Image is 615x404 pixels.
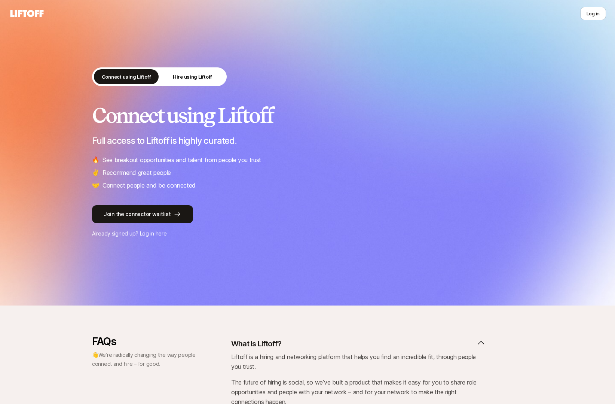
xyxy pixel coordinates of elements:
span: 🤝 [92,180,100,190]
p: Liftoff is a hiring and networking platform that helps you find an incredible fit, through people... [231,352,486,371]
button: What is Liftoff? [231,335,486,352]
p: See breakout opportunities and talent from people you trust [102,155,261,165]
a: Log in here [140,230,167,237]
p: Recommend great people [102,168,171,177]
span: ✌️ [92,168,100,177]
h2: Connect using Liftoff [92,104,523,127]
p: Connect using Liftoff [102,73,151,81]
p: FAQs [92,335,197,347]
p: What is Liftoff? [231,338,281,349]
p: Connect people and be connected [102,180,196,190]
span: 🔥 [92,155,100,165]
button: Log in [580,7,606,20]
p: Already signed up? [92,229,523,238]
a: Join the connector waitlist [92,205,523,223]
button: Join the connector waitlist [92,205,193,223]
p: Full access to Liftoff is highly curated. [92,136,523,146]
p: Hire using Liftoff [173,73,212,81]
p: 👋 [92,350,197,368]
span: We’re radically changing the way people connect and hire – for good. [92,352,196,367]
